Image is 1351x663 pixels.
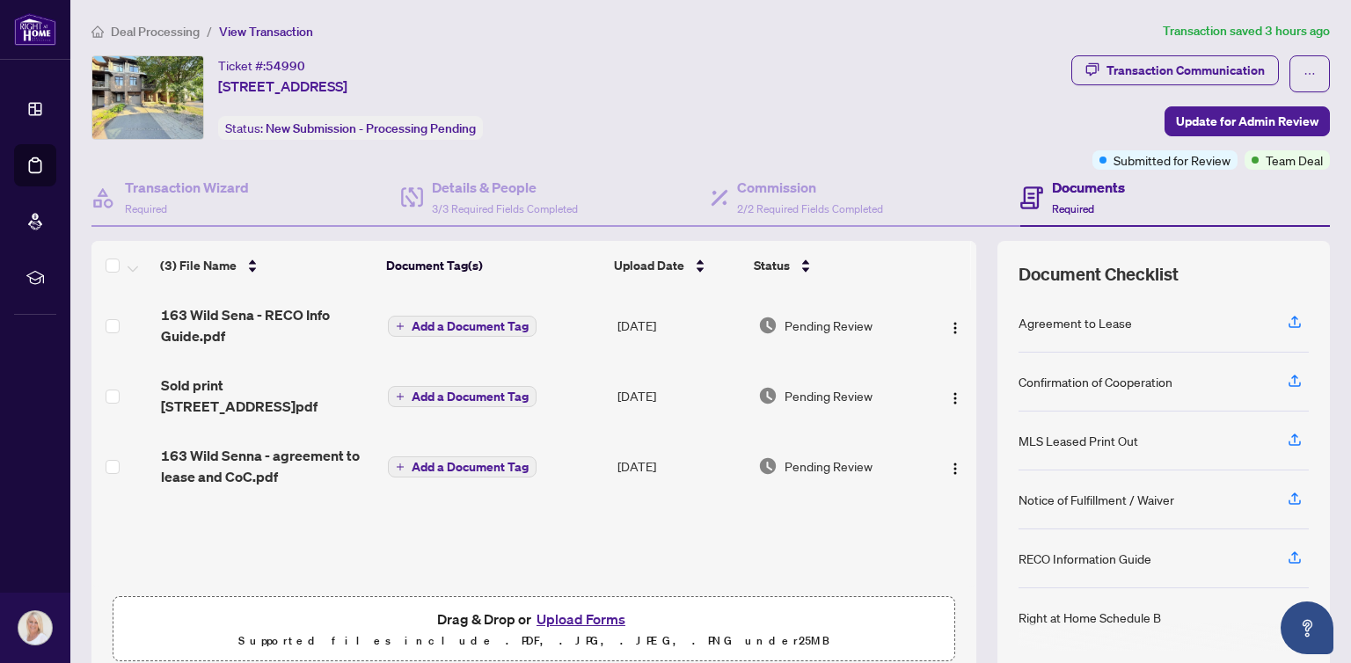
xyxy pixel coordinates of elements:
button: Add a Document Tag [388,316,537,337]
span: Sold print [STREET_ADDRESS]pdf [161,375,375,417]
article: Transaction saved 3 hours ago [1163,21,1330,41]
button: Logo [941,452,969,480]
img: IMG-X12408618_1.jpg [92,56,203,139]
p: Supported files include .PDF, .JPG, .JPEG, .PNG under 25 MB [124,630,944,652]
div: Right at Home Schedule B [1019,608,1161,627]
h4: Details & People [432,177,578,198]
img: Document Status [758,456,778,476]
span: Drag & Drop orUpload FormsSupported files include .PDF, .JPG, .JPEG, .PNG under25MB [113,597,954,662]
span: Team Deal [1266,150,1323,170]
span: Submitted for Review [1114,150,1231,170]
div: Transaction Communication [1106,56,1265,84]
th: (3) File Name [153,241,379,290]
th: Upload Date [607,241,747,290]
span: Required [125,202,167,215]
h4: Documents [1052,177,1125,198]
span: 3/3 Required Fields Completed [432,202,578,215]
img: Logo [948,391,962,405]
img: logo [14,13,56,46]
span: 2/2 Required Fields Completed [737,202,883,215]
span: Drag & Drop or [437,608,631,630]
span: 54990 [266,58,305,74]
span: 163 Wild Sena - RECO Info Guide.pdf [161,304,375,346]
span: home [91,25,104,38]
span: New Submission - Processing Pending [266,120,476,136]
span: [STREET_ADDRESS] [218,76,347,97]
div: Status: [218,116,483,140]
button: Logo [941,382,969,410]
button: Logo [941,311,969,339]
li: / [207,21,212,41]
div: RECO Information Guide [1019,549,1151,568]
span: plus [396,322,405,331]
button: Update for Admin Review [1165,106,1330,136]
div: MLS Leased Print Out [1019,431,1138,450]
span: (3) File Name [160,256,237,275]
span: 163 Wild Senna - agreement to lease and CoC.pdf [161,445,375,487]
button: Upload Forms [531,608,631,630]
th: Status [747,241,922,290]
div: Confirmation of Cooperation [1019,372,1172,391]
span: Add a Document Tag [412,461,529,473]
td: [DATE] [610,431,751,501]
span: Pending Review [785,386,873,405]
button: Add a Document Tag [388,315,537,338]
img: Profile Icon [18,611,52,645]
img: Logo [948,462,962,476]
img: Logo [948,321,962,335]
td: [DATE] [610,290,751,361]
span: Add a Document Tag [412,390,529,403]
span: View Transaction [219,24,313,40]
span: plus [396,392,405,401]
button: Add a Document Tag [388,386,537,407]
button: Transaction Communication [1071,55,1279,85]
img: Document Status [758,386,778,405]
span: Document Checklist [1019,262,1179,287]
h4: Commission [737,177,883,198]
span: Pending Review [785,456,873,476]
span: Upload Date [614,256,684,275]
th: Document Tag(s) [379,241,607,290]
div: Notice of Fulfillment / Waiver [1019,490,1174,509]
img: Document Status [758,316,778,335]
span: Status [754,256,790,275]
span: plus [396,463,405,471]
div: Ticket #: [218,55,305,76]
button: Add a Document Tag [388,385,537,408]
button: Add a Document Tag [388,455,537,478]
td: [DATE] [610,361,751,431]
span: Add a Document Tag [412,320,529,332]
div: Agreement to Lease [1019,313,1132,332]
button: Add a Document Tag [388,456,537,477]
span: ellipsis [1304,68,1316,80]
span: Update for Admin Review [1176,107,1318,135]
span: Required [1052,202,1094,215]
h4: Transaction Wizard [125,177,249,198]
span: Pending Review [785,316,873,335]
span: Deal Processing [111,24,200,40]
button: Open asap [1281,601,1333,654]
